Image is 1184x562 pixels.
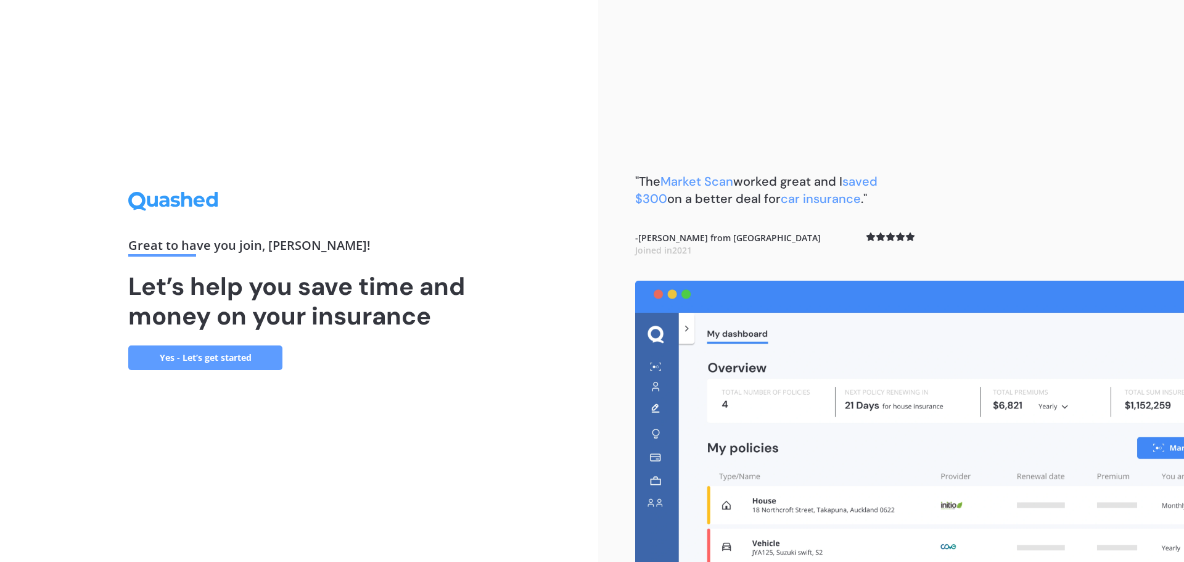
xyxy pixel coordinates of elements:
[635,281,1184,562] img: dashboard.webp
[635,173,878,207] span: saved $300
[635,244,692,256] span: Joined in 2021
[128,345,282,370] a: Yes - Let’s get started
[635,232,821,256] b: - [PERSON_NAME] from [GEOGRAPHIC_DATA]
[128,271,470,331] h1: Let’s help you save time and money on your insurance
[128,239,470,257] div: Great to have you join , [PERSON_NAME] !
[660,173,733,189] span: Market Scan
[635,173,878,207] b: "The worked great and I on a better deal for ."
[781,191,861,207] span: car insurance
